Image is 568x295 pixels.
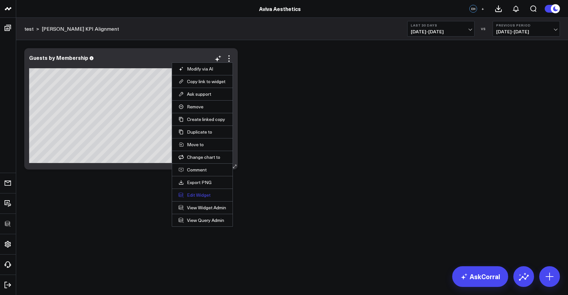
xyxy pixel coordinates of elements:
button: Ask support [179,91,226,97]
a: View Query Admin [179,217,226,223]
div: VS [478,27,489,31]
button: Modify via AI [179,66,226,72]
button: Remove [179,104,226,110]
button: Move to [179,142,226,147]
a: test [24,25,34,32]
a: View Widget Admin [179,205,226,211]
a: AskCorral [452,266,508,287]
a: [PERSON_NAME] KPI Alignment [42,25,119,32]
div: Guests by Membership [29,54,88,61]
b: Previous Period [496,23,556,27]
a: Export PNG [179,180,226,185]
div: > [24,25,39,32]
a: Aviva Aesthetics [259,5,301,12]
button: Copy link to widget [179,79,226,84]
b: Last 30 Days [411,23,471,27]
span: + [481,6,484,11]
button: Create linked copy [179,116,226,122]
button: Last 30 Days[DATE]-[DATE] [407,21,475,37]
button: Change chart to [179,154,226,160]
button: Duplicate to [179,129,226,135]
button: + [479,5,486,13]
span: [DATE] - [DATE] [411,29,471,34]
span: [DATE] - [DATE] [496,29,556,34]
button: Comment [179,167,226,173]
div: EH [469,5,477,13]
button: Edit Widget [179,192,226,198]
button: Previous Period[DATE]-[DATE] [493,21,560,37]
